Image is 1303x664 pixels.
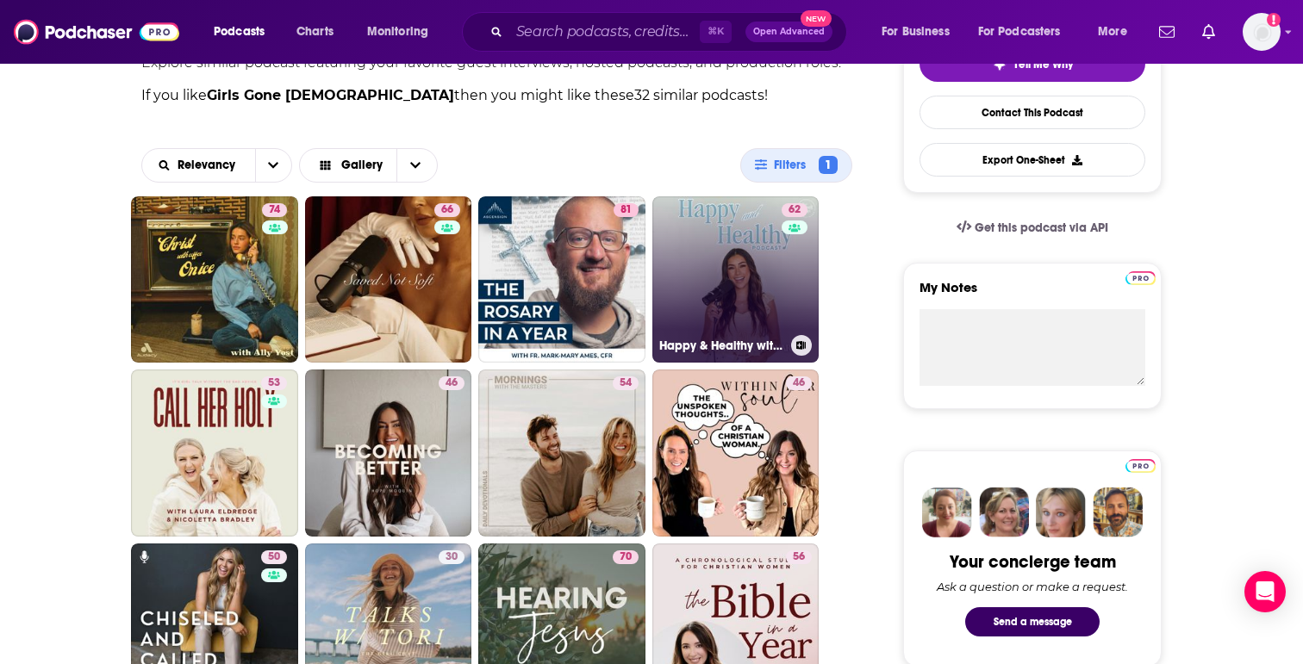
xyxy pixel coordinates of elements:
span: Podcasts [214,20,265,44]
button: tell me why sparkleTell Me Why [920,46,1145,82]
button: open menu [255,149,291,182]
button: open menu [967,18,1086,46]
label: My Notes [920,279,1145,309]
a: 30 [439,550,464,564]
a: 50 [261,550,287,564]
button: Send a message [965,607,1100,636]
button: Open AdvancedNew [745,22,832,42]
span: Tell Me Why [1013,58,1073,71]
svg: Add a profile image [1267,13,1281,27]
img: Barbara Profile [979,487,1029,537]
a: 62 [782,203,807,217]
a: 62Happy & Healthy with [PERSON_NAME] [652,196,820,363]
span: 1 [819,156,838,174]
a: Get this podcast via API [943,207,1122,249]
a: 66 [434,203,460,217]
h2: Choose List sort [141,148,292,183]
a: 74 [262,203,287,217]
a: 53 [131,369,298,537]
img: tell me why sparkle [993,58,1007,71]
a: 46 [305,369,472,537]
span: 46 [446,375,458,392]
span: 50 [268,549,280,566]
span: Relevancy [178,159,241,171]
h2: Choose View [299,148,456,183]
img: User Profile [1243,13,1281,51]
strong: Girls Gone [DEMOGRAPHIC_DATA] [207,87,454,103]
a: 54 [478,369,645,537]
span: 81 [620,202,632,219]
span: For Podcasters [978,20,1061,44]
button: open menu [142,159,255,171]
span: Monitoring [367,20,428,44]
button: open menu [202,18,287,46]
div: Your concierge team [950,551,1116,573]
span: 70 [620,549,632,566]
a: 46 [652,369,820,537]
div: Ask a question or make a request. [937,580,1128,593]
span: 66 [441,202,453,219]
span: New [801,10,832,27]
button: Filters1 [740,148,852,183]
a: 66 [305,196,472,363]
a: Pro website [1125,269,1156,285]
img: Podchaser Pro [1125,271,1156,285]
span: 53 [268,375,280,392]
img: Podchaser Pro [1125,459,1156,473]
a: 81 [614,203,639,217]
div: Open Intercom Messenger [1244,571,1286,612]
button: Export One-Sheet [920,143,1145,177]
button: Show profile menu [1243,13,1281,51]
span: 62 [789,202,801,219]
a: Contact This Podcast [920,96,1145,129]
span: Gallery [341,159,383,171]
img: Jon Profile [1093,487,1143,537]
h3: Happy & Healthy with [PERSON_NAME] [659,338,784,353]
a: 53 [261,376,287,390]
span: Filters [774,159,813,171]
button: Choose View [299,148,439,183]
a: Charts [285,18,344,46]
img: Jules Profile [1036,487,1086,537]
input: Search podcasts, credits, & more... [509,18,700,46]
span: Get this podcast via API [975,220,1108,235]
span: 30 [446,549,458,566]
a: 46 [786,376,812,390]
p: If you like then you might like these 32 similar podcasts ! [141,84,852,107]
img: Podchaser - Follow, Share and Rate Podcasts [14,16,179,48]
a: 56 [786,550,812,564]
span: 56 [793,549,805,566]
a: 46 [439,376,464,390]
a: Pro website [1125,456,1156,473]
span: Logged in as KevinZ [1243,13,1281,51]
button: open menu [355,18,451,46]
a: 74 [131,196,298,363]
span: More [1098,20,1127,44]
span: Open Advanced [753,28,825,36]
a: 70 [613,550,639,564]
span: Charts [296,20,334,44]
a: Show notifications dropdown [1152,17,1181,47]
a: Show notifications dropdown [1195,17,1222,47]
span: 74 [269,202,280,219]
span: 54 [620,375,632,392]
div: Search podcasts, credits, & more... [478,12,863,52]
a: 81 [478,196,645,363]
span: 46 [793,375,805,392]
button: open menu [870,18,971,46]
button: open menu [1086,18,1149,46]
a: 54 [613,376,639,390]
span: ⌘ K [700,21,732,43]
span: For Business [882,20,950,44]
img: Sydney Profile [922,487,972,537]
